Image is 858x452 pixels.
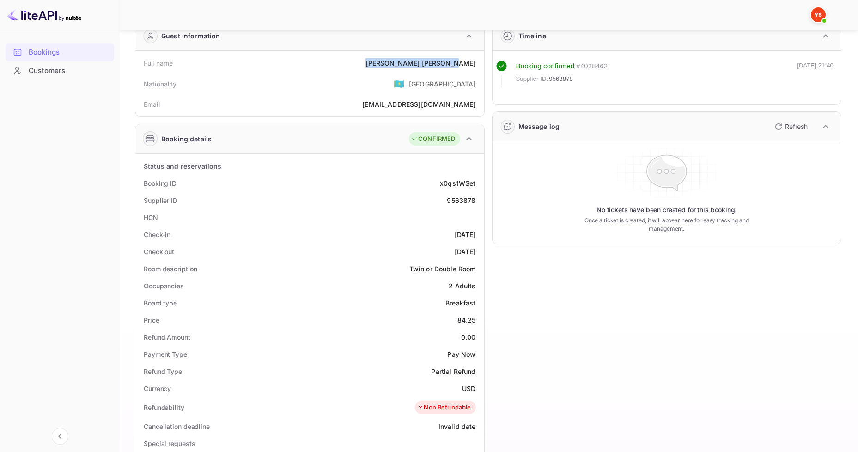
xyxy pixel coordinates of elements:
div: Message log [518,122,560,131]
span: 9563878 [549,74,573,84]
div: Customers [6,62,114,80]
div: [DATE] [455,230,476,239]
div: Partial Refund [431,366,475,376]
div: Nationality [144,79,177,89]
div: Board type [144,298,177,308]
div: [EMAIL_ADDRESS][DOMAIN_NAME] [362,99,475,109]
div: x0qs1WSet [440,178,475,188]
p: Once a ticket is created, it will appear here for easy tracking and management. [573,216,761,233]
div: CONFIRMED [411,134,455,144]
div: Supplier ID [144,195,177,205]
div: Booking details [161,134,212,144]
div: Refund Type [144,366,182,376]
div: Non Refundable [417,403,471,412]
div: Breakfast [445,298,475,308]
div: Currency [144,384,171,393]
div: 2 Adults [449,281,475,291]
button: Refresh [769,119,811,134]
img: LiteAPI logo [7,7,81,22]
div: [GEOGRAPHIC_DATA] [409,79,476,89]
div: 0.00 [461,332,476,342]
div: Customers [29,66,110,76]
span: Supplier ID: [516,74,548,84]
div: Special requests [144,439,195,448]
div: Status and reservations [144,161,221,171]
div: USD [462,384,475,393]
div: Guest information [161,31,220,41]
div: Refund Amount [144,332,190,342]
div: Timeline [518,31,546,41]
div: Cancellation deadline [144,421,210,431]
div: [DATE] [455,247,476,257]
a: Bookings [6,43,114,61]
div: Price [144,315,159,325]
span: United States [394,75,404,92]
p: No tickets have been created for this booking. [596,205,737,214]
div: [PERSON_NAME] [PERSON_NAME] [365,58,475,68]
div: Invalid date [438,421,476,431]
div: Payment Type [144,349,187,359]
div: Occupancies [144,281,184,291]
div: 9563878 [447,195,475,205]
div: HCN [144,213,158,222]
div: Refundability [144,403,184,412]
div: [DATE] 21:40 [797,61,834,88]
div: Booking confirmed [516,61,575,72]
div: Email [144,99,160,109]
img: Yandex Support [811,7,826,22]
div: Twin or Double Room [409,264,476,274]
div: Full name [144,58,173,68]
div: Room description [144,264,197,274]
div: Booking ID [144,178,176,188]
div: Bookings [29,47,110,58]
p: Refresh [785,122,808,131]
a: Customers [6,62,114,79]
div: Pay Now [447,349,475,359]
button: Collapse navigation [52,428,68,445]
div: Check out [144,247,174,257]
div: 84.25 [457,315,476,325]
div: # 4028462 [576,61,608,72]
div: Check-in [144,230,170,239]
